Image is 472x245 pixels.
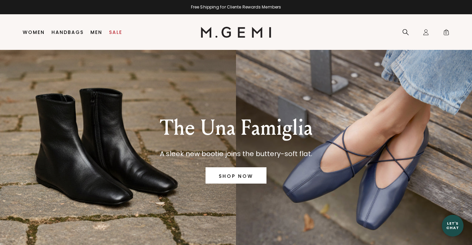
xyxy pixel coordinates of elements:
[201,27,272,38] img: M.Gemi
[160,148,313,159] p: A sleek new bootie joins the buttery-soft flat.
[206,167,266,184] a: SHOP NOW
[51,30,84,35] a: Handbags
[160,116,313,140] p: The Una Famiglia
[90,30,102,35] a: Men
[23,30,45,35] a: Women
[442,221,464,230] div: Let's Chat
[109,30,122,35] a: Sale
[443,30,450,37] span: 0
